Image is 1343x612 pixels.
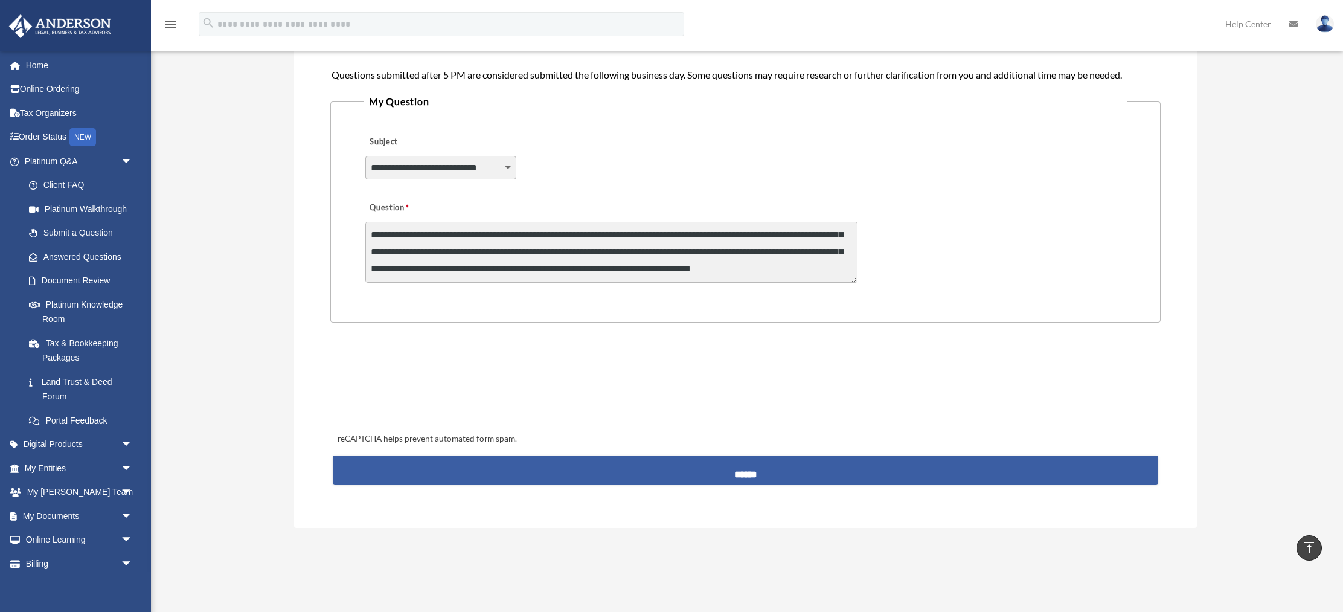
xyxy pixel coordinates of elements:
a: Home [8,53,151,77]
i: search [202,16,215,30]
span: arrow_drop_down [121,480,145,505]
a: Order StatusNEW [8,125,151,150]
a: My Entitiesarrow_drop_down [8,456,151,480]
img: Anderson Advisors Platinum Portal [5,14,115,38]
a: Platinum Q&Aarrow_drop_down [8,149,151,173]
a: Online Ordering [8,77,151,101]
a: Tax & Bookkeeping Packages [17,331,151,370]
a: Submit a Question [17,221,145,245]
a: Platinum Walkthrough [17,197,151,221]
a: Portal Feedback [17,408,151,433]
a: My Documentsarrow_drop_down [8,504,151,528]
img: User Pic [1316,15,1334,33]
a: Document Review [17,269,151,293]
span: arrow_drop_down [121,456,145,481]
a: Client FAQ [17,173,151,198]
a: vertical_align_top [1297,535,1322,561]
span: arrow_drop_down [121,552,145,576]
iframe: reCAPTCHA [334,360,518,407]
span: arrow_drop_down [121,504,145,529]
label: Question [365,199,459,216]
legend: My Question [364,93,1127,110]
a: Answered Questions [17,245,151,269]
a: Platinum Knowledge Room [17,292,151,331]
a: Digital Productsarrow_drop_down [8,433,151,457]
i: vertical_align_top [1302,540,1316,555]
a: Tax Organizers [8,101,151,125]
div: NEW [69,128,96,146]
a: menu [163,21,178,31]
span: arrow_drop_down [121,149,145,174]
label: Subject [365,134,480,150]
a: My [PERSON_NAME] Teamarrow_drop_down [8,480,151,504]
i: menu [163,17,178,31]
div: reCAPTCHA helps prevent automated form spam. [333,432,1158,446]
span: arrow_drop_down [121,433,145,457]
a: Land Trust & Deed Forum [17,370,151,408]
span: arrow_drop_down [121,528,145,553]
a: Billingarrow_drop_down [8,552,151,576]
a: Online Learningarrow_drop_down [8,528,151,552]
